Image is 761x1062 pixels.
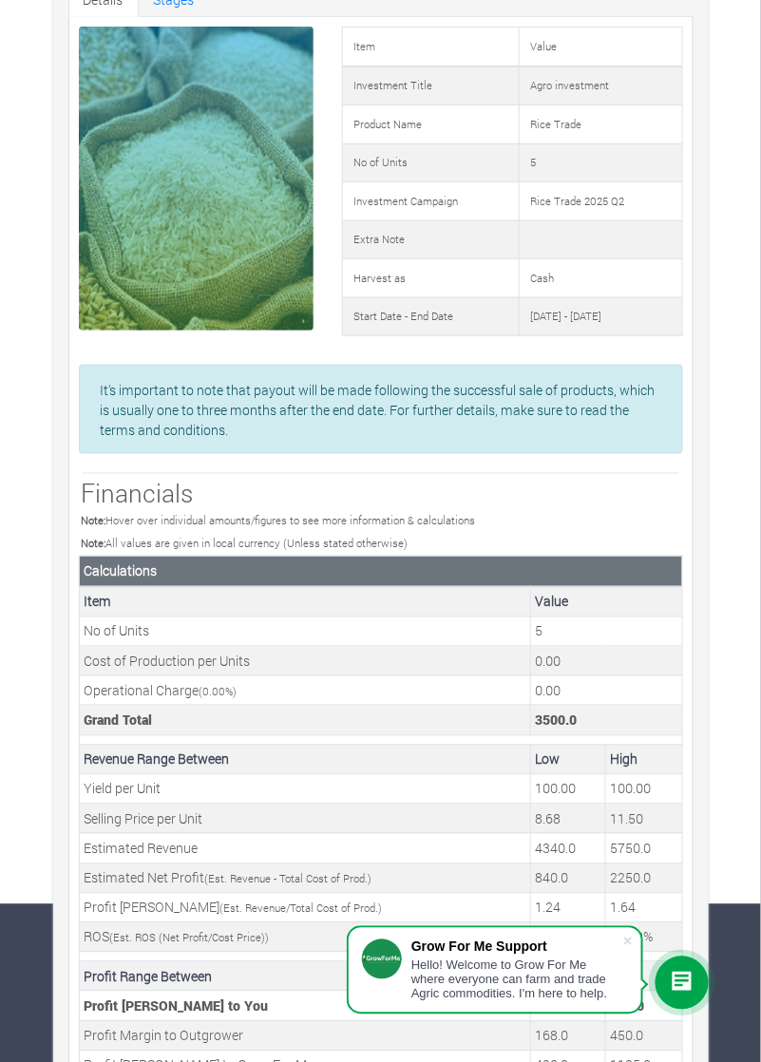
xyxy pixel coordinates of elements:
small: (Est. ROS (Net Profit/Cost Price)) [109,931,269,945]
td: Your estimated minimum Yield per Unit [530,774,605,804]
td: Selling Price per Unit [79,805,530,834]
td: 5 [520,143,682,182]
td: This is the number of Units [530,616,682,646]
td: Outgrower Profit Margin (Max Estimated Profit * Outgrower Profit Margin) [605,1021,682,1051]
td: Rice Trade 2025 Q2 [520,182,682,221]
small: ( %) [199,685,237,699]
td: This is the operational charge by Grow For Me [530,676,682,706]
td: Profit [PERSON_NAME] [79,893,530,922]
td: Product Name [343,105,520,144]
td: Cash [520,259,682,298]
td: Your estimated maximum Yield per Unit [605,774,682,804]
td: No of Units [79,616,530,646]
td: Profit Margin to Outgrower [79,1021,530,1051]
td: Your estimated maximum ROS (Net Profit/Cost Price) [605,922,682,952]
b: Profit Range Between [84,968,212,986]
small: (Est. Revenue/Total Cost of Prod.) [219,901,382,916]
p: It's important to note that payout will be made following the successful sale of products, which ... [100,380,660,441]
td: Agro investment [520,66,682,105]
td: Estimated Revenue [79,834,530,863]
h3: Financials [82,478,680,508]
td: Your estimated maximum Selling Price per Unit [605,805,682,834]
td: Value [520,28,682,66]
td: ROS [79,922,530,952]
td: Start Date - End Date [343,297,520,336]
small: (Est. Revenue - Total Cost of Prod.) [204,872,371,886]
td: Cost of Production per Units [79,647,530,676]
td: Investment Campaign [343,182,520,221]
td: Your estimated Profit to be made (Estimated Revenue - Total Cost of Production) [530,863,605,893]
td: [DATE] - [DATE] [520,297,682,336]
td: Your estimated Profit to be made (Estimated Revenue - Total Cost of Production) [605,863,682,893]
td: Harvest as [343,259,520,298]
td: Your estimated Revenue expected (Grand Total * Min. Est. Revenue Percentage) [530,834,605,863]
b: Value [535,593,568,611]
b: Low [535,750,560,768]
td: Extra Note [343,220,520,259]
td: Yield per Unit [79,774,530,804]
td: Item [343,28,520,66]
small: All values are given in local currency (Unless stated otherwise) [82,537,409,551]
b: Note: [82,514,106,528]
td: Your estimated minimum Profit Margin (Estimated Revenue/Total Cost of Production) [530,893,605,922]
div: Grow For Me Support [411,939,622,955]
td: This is the cost of a Units [530,647,682,676]
td: Estimated Net Profit [79,863,530,893]
div: Hello! Welcome to Grow For Me where everyone can farm and trade Agric commodities. I'm here to help. [411,958,622,1001]
td: Your Profit Margin (Max Estimated Profit * Profit Margin) [605,992,682,1021]
b: Item [84,593,111,611]
span: 0.00 [202,685,225,699]
small: Hover over individual amounts/figures to see more information & calculations [82,514,476,528]
td: Your estimated maximum Profit Margin (Estimated Revenue/Total Cost of Production) [605,893,682,922]
td: Your estimated minimum Selling Price per Unit [530,805,605,834]
td: Operational Charge [79,676,530,706]
td: Profit [PERSON_NAME] to You [79,992,530,1021]
th: Calculations [79,557,682,587]
b: High [610,750,637,768]
td: This is the Total Cost. (Units Cost + (Operational Charge * Units Cost)) * No of Units [530,706,682,735]
td: Outgrower Profit Margin (Min Estimated Profit * Outgrower Profit Margin) [530,1021,605,1051]
td: Your estimated Revenue expected (Grand Total * Max. Est. Revenue Percentage) [605,834,682,863]
td: Your estimated minimum ROS (Net Profit/Cost Price) [530,922,605,952]
td: Rice Trade [520,105,682,144]
b: Grand Total [84,711,152,730]
td: Investment Title [343,66,520,105]
b: Revenue Range Between [84,750,229,768]
b: Note: [82,537,106,551]
td: No of Units [343,143,520,182]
